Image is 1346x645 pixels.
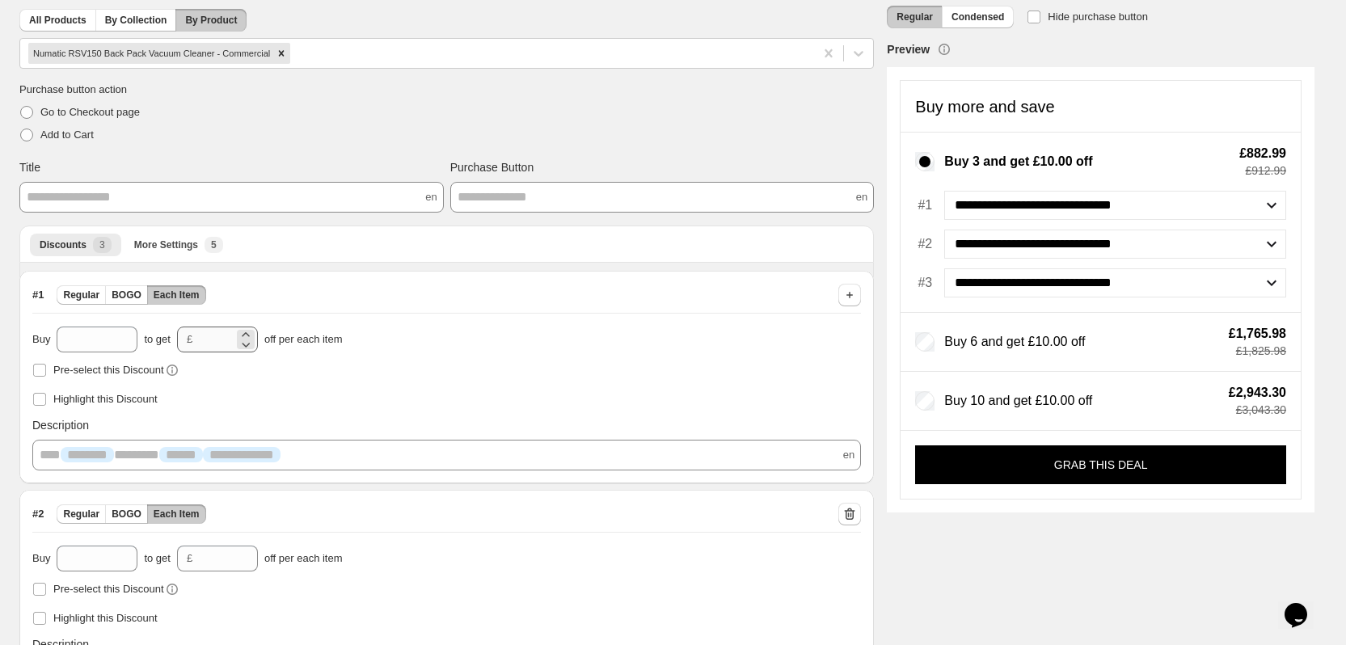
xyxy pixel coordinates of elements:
[144,550,171,567] span: to get
[1239,165,1286,176] span: £912.99
[915,152,935,171] input: Buy 3 and get £10.00 off
[147,285,206,305] button: Each Item
[105,14,167,27] span: By Collection
[40,238,86,251] span: Discounts
[1048,11,1148,23] span: Hide purchase button
[53,583,164,595] span: Pre-select this Discount
[942,6,1014,28] button: Condensed
[1239,147,1286,160] span: £882.99
[915,332,935,352] input: Buy 6 and get £10.00 off
[40,106,140,118] span: Go to Checkout page
[95,9,177,32] button: By Collection
[105,285,148,305] button: BOGO
[32,550,50,567] span: Buy
[53,393,158,405] span: Highlight this Discount
[32,287,44,303] span: # 1
[915,391,935,411] input: Buy 10 and get £10.00 off
[57,285,106,305] button: Regular
[1229,404,1286,415] span: £3,043.30
[112,508,141,521] span: BOGO
[1229,345,1286,356] span: £1,825.98
[843,447,854,463] span: en
[915,236,935,252] span: #2
[105,504,148,524] button: BOGO
[154,289,200,301] span: Each Item
[134,238,198,251] span: More Settings
[53,612,158,624] span: Highlight this Discount
[450,159,534,175] span: Purchase Button
[1225,147,1286,176] div: Total savings
[915,275,935,291] span: #3
[19,82,447,98] span: Purchase button action
[40,129,94,141] span: Add to Cart
[1229,327,1286,340] span: £1,765.98
[264,550,343,567] span: off per each item
[897,11,933,23] span: Regular
[32,417,89,433] span: Description
[1214,327,1286,356] div: Total savings
[185,14,237,27] span: By Product
[1214,386,1286,415] div: Total savings
[915,99,1054,115] h4: Buy more and save
[175,9,247,32] button: By Product
[944,154,1092,169] span: Buy 3 and get £10.00 off
[944,393,1092,408] span: Buy 10 and get £10.00 off
[187,331,192,348] div: £
[264,331,343,348] span: off per each item
[28,43,272,64] div: Numatic RSV150 Back Pack Vacuum Cleaner - Commercial
[915,445,1286,484] button: GRAB THIS DEAL
[19,9,96,32] button: All Products
[1229,386,1286,399] span: £2,943.30
[944,334,1085,349] span: Buy 6 and get £10.00 off
[887,41,930,57] h3: Preview
[112,289,141,301] span: BOGO
[887,6,943,28] button: Regular
[63,289,99,301] span: Regular
[19,159,40,175] span: Title
[1278,580,1330,629] iframe: chat widget
[147,504,206,524] button: Each Item
[211,238,217,251] span: 5
[915,197,935,213] span: #1
[53,364,164,376] span: Pre-select this Discount
[951,11,1004,23] span: Condensed
[425,189,437,205] span: en
[57,504,106,524] button: Regular
[272,43,290,64] div: Remove Numatic RSV150 Back Pack Vacuum Cleaner - Commercial
[144,331,171,348] span: to get
[99,238,105,251] span: 3
[856,189,867,205] span: en
[32,331,50,348] span: Buy
[63,508,99,521] span: Regular
[154,508,200,521] span: Each Item
[187,550,192,567] div: £
[29,14,86,27] span: All Products
[32,506,44,522] span: # 2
